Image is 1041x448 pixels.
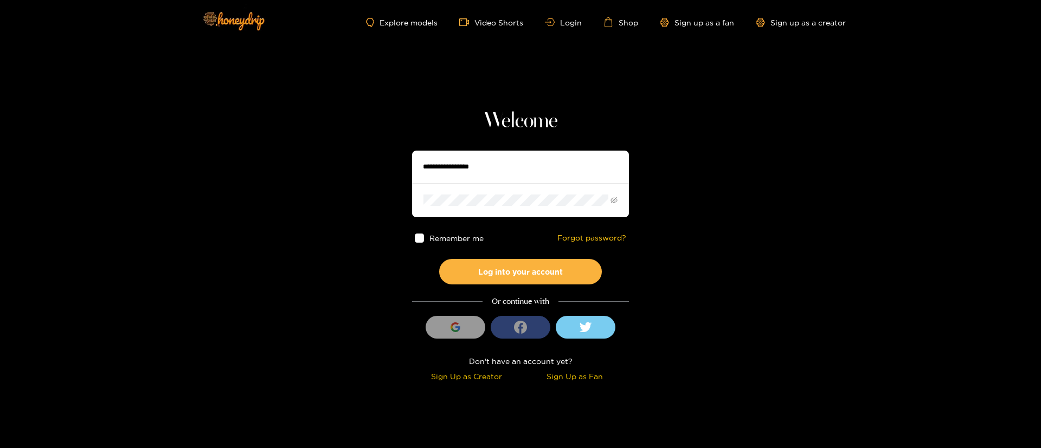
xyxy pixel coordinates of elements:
a: Login [545,18,582,27]
span: eye-invisible [611,197,618,204]
div: Sign Up as Fan [523,370,626,382]
a: Explore models [366,18,438,27]
span: Remember me [429,234,484,242]
div: Or continue with [412,295,629,308]
h1: Welcome [412,108,629,134]
div: Sign Up as Creator [415,370,518,382]
button: Log into your account [439,259,602,284]
a: Sign up as a fan [660,18,734,27]
a: Forgot password? [557,233,626,243]
span: video-camera [459,17,474,27]
div: Don't have an account yet? [412,355,629,367]
a: Sign up as a creator [756,18,846,27]
a: Shop [603,17,638,27]
a: Video Shorts [459,17,523,27]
